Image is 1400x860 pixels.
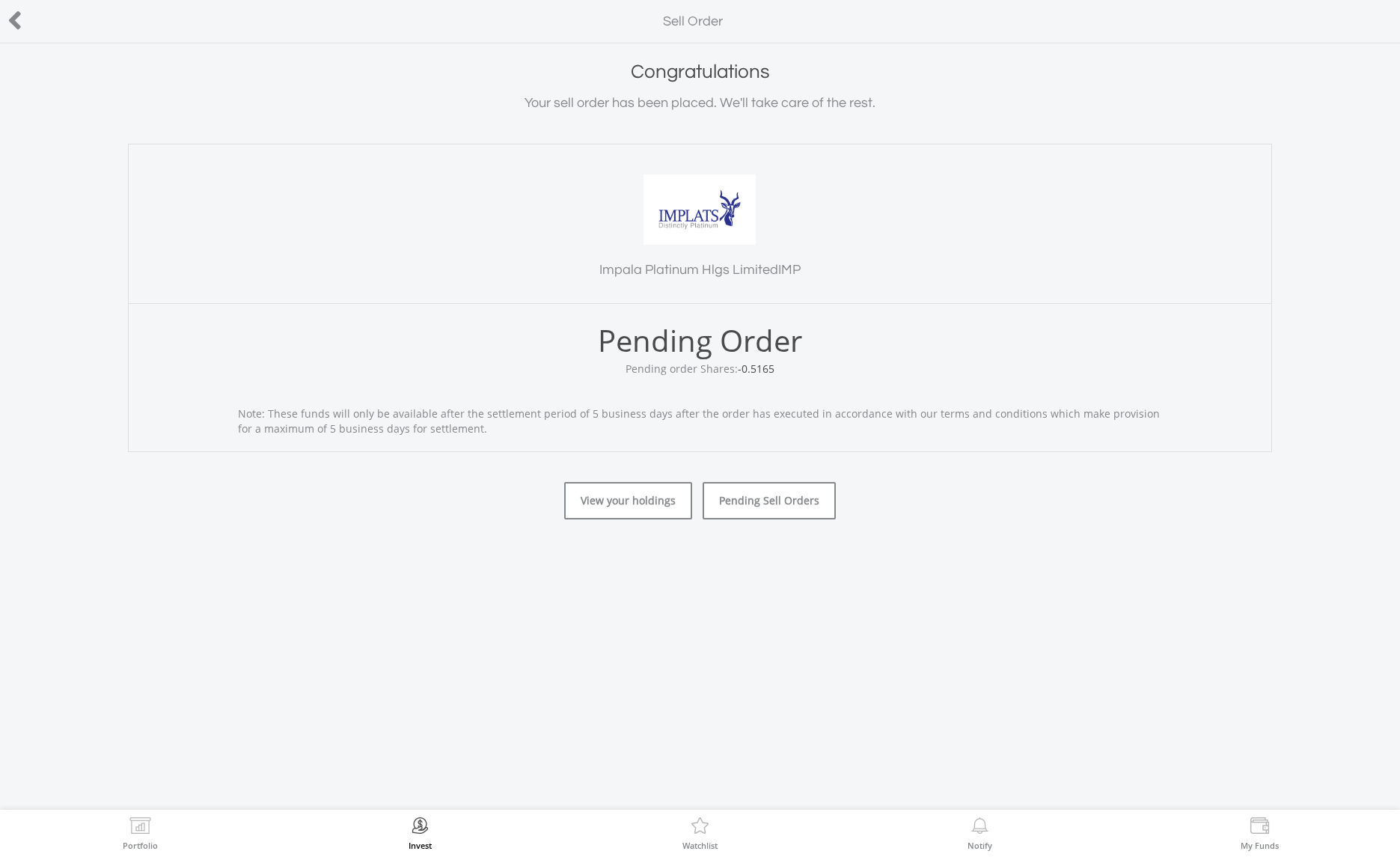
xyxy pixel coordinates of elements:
a: Portfolio [123,817,158,850]
a: Notify [968,817,992,850]
a: View your holdings [564,482,692,519]
label: Sell Order [663,12,723,31]
img: View Portfolio [129,817,152,838]
label: Portfolio [123,841,158,850]
img: Invest Now [409,817,432,838]
a: Invest [409,817,432,850]
label: Watchlist [682,841,718,850]
img: Watchlist [688,817,712,838]
label: Notify [968,841,992,850]
img: View Funds [1248,817,1271,838]
a: Watchlist [682,817,718,850]
a: My Funds [1241,817,1279,850]
span: IMP [778,263,801,277]
a: Pending Sell Orders [703,482,836,519]
img: EQU.ZA.IMP.png [644,174,756,245]
h1: Congratulations [11,58,1389,85]
label: My Funds [1241,841,1279,850]
div: Note: These funds will only be available after the settlement period of 5 business days after the... [227,406,1173,436]
span: -0.5165 [738,362,774,376]
span: Pending order Shares: [626,362,774,376]
div: Your sell order has been placed. We'll take care of the rest. [11,93,1389,114]
img: View Notifications [968,817,991,838]
label: Invest [409,841,432,850]
h3: Impala Platinum Hlgs Limited [144,260,1256,281]
div: Pending Order [144,319,1256,362]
